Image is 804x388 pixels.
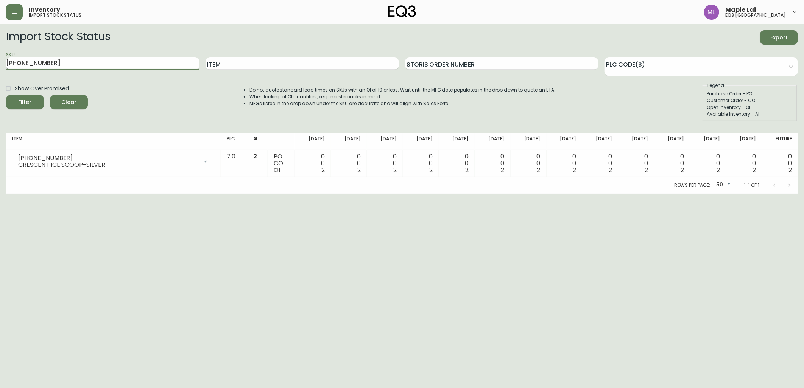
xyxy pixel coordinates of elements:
[753,166,756,174] span: 2
[253,152,257,161] span: 2
[6,133,221,150] th: Item
[511,133,547,150] th: [DATE]
[274,166,280,174] span: OI
[439,133,475,150] th: [DATE]
[393,166,397,174] span: 2
[403,133,439,150] th: [DATE]
[221,133,247,150] th: PLC
[690,133,726,150] th: [DATE]
[429,166,433,174] span: 2
[582,133,618,150] th: [DATE]
[624,153,648,174] div: 0 0
[766,33,792,42] span: Export
[18,161,198,168] div: CRESCENT ICE SCOOP-SILVER
[56,98,82,107] span: Clear
[247,133,268,150] th: AI
[249,87,555,93] li: Do not quote standard lead times on SKUs with an OI of 10 or less. Wait until the MFG date popula...
[645,166,648,174] span: 2
[704,5,719,20] img: 61e28cffcf8cc9f4e300d877dd684943
[762,133,798,150] th: Future
[295,133,331,150] th: [DATE]
[553,153,577,174] div: 0 0
[537,166,541,174] span: 2
[696,153,720,174] div: 0 0
[707,82,725,89] legend: Legend
[517,153,541,174] div: 0 0
[12,153,215,170] div: [PHONE_NUMBER]CRESCENT ICE SCOOP-SILVER
[50,95,88,109] button: Clear
[274,153,289,174] div: PO CO
[321,166,325,174] span: 2
[6,30,110,45] h2: Import Stock Status
[732,153,756,174] div: 0 0
[725,13,786,17] h5: eq3 [GEOGRAPHIC_DATA]
[15,85,69,93] span: Show Over Promised
[725,7,756,13] span: Maple Lai
[481,153,505,174] div: 0 0
[29,7,60,13] span: Inventory
[707,111,793,118] div: Available Inventory - AI
[609,166,612,174] span: 2
[388,5,416,17] img: logo
[713,179,732,191] div: 50
[29,13,81,17] h5: import stock status
[660,153,684,174] div: 0 0
[788,166,792,174] span: 2
[445,153,469,174] div: 0 0
[337,153,361,174] div: 0 0
[681,166,684,174] span: 2
[768,153,792,174] div: 0 0
[707,90,793,97] div: Purchase Order - PO
[18,155,198,161] div: [PHONE_NUMBER]
[618,133,654,150] th: [DATE]
[547,133,583,150] th: [DATE]
[573,166,577,174] span: 2
[249,93,555,100] li: When looking at OI quantities, keep masterpacks in mind.
[654,133,690,150] th: [DATE]
[373,153,397,174] div: 0 0
[674,182,710,189] p: Rows per page:
[249,100,555,107] li: MFGs listed in the drop down under the SKU are accurate and will align with Sales Portal.
[707,104,793,111] div: Open Inventory - OI
[475,133,511,150] th: [DATE]
[19,98,32,107] div: Filter
[501,166,505,174] span: 2
[221,150,247,177] td: 7.0
[465,166,469,174] span: 2
[707,97,793,104] div: Customer Order - CO
[357,166,361,174] span: 2
[588,153,612,174] div: 0 0
[726,133,762,150] th: [DATE]
[760,30,798,45] button: Export
[717,166,720,174] span: 2
[6,95,44,109] button: Filter
[744,182,759,189] p: 1-1 of 1
[331,133,367,150] th: [DATE]
[367,133,403,150] th: [DATE]
[409,153,433,174] div: 0 0
[301,153,325,174] div: 0 0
